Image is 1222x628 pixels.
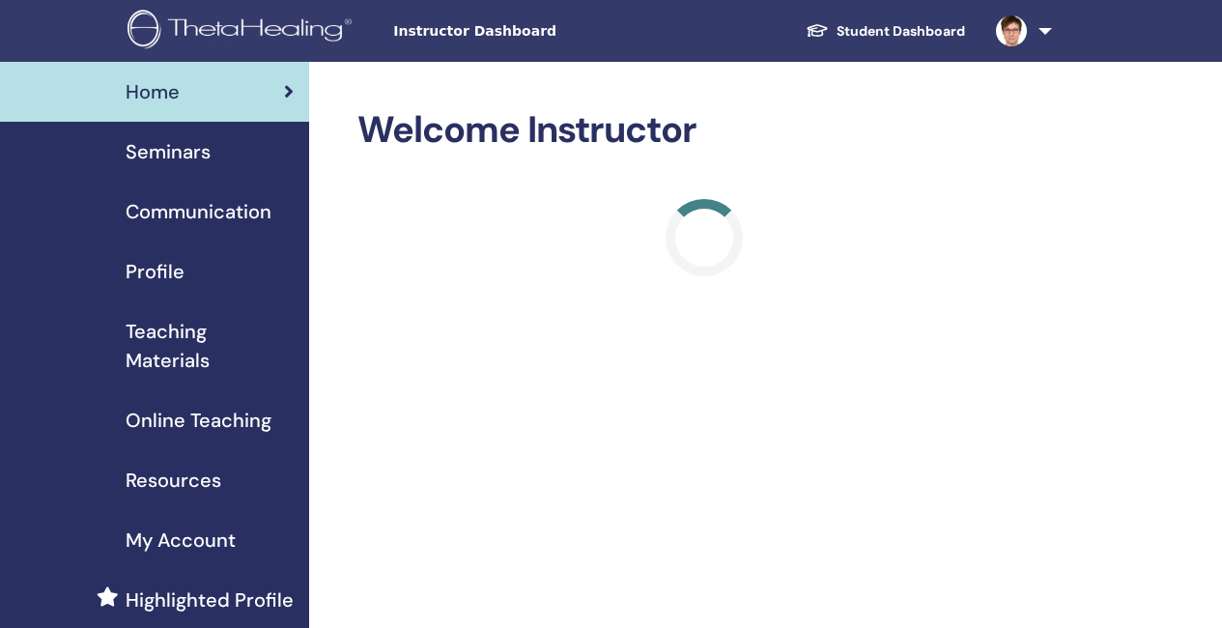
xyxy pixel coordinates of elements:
span: Highlighted Profile [126,585,294,614]
span: Online Teaching [126,406,271,435]
span: Communication [126,197,271,226]
h2: Welcome Instructor [357,108,1052,153]
img: graduation-cap-white.svg [806,22,829,39]
img: default.jpg [996,15,1027,46]
span: Instructor Dashboard [393,21,683,42]
img: logo.png [128,10,358,53]
span: Seminars [126,137,211,166]
span: My Account [126,526,236,555]
a: Student Dashboard [790,14,980,49]
span: Teaching Materials [126,317,294,375]
span: Profile [126,257,185,286]
span: Home [126,77,180,106]
span: Resources [126,466,221,495]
